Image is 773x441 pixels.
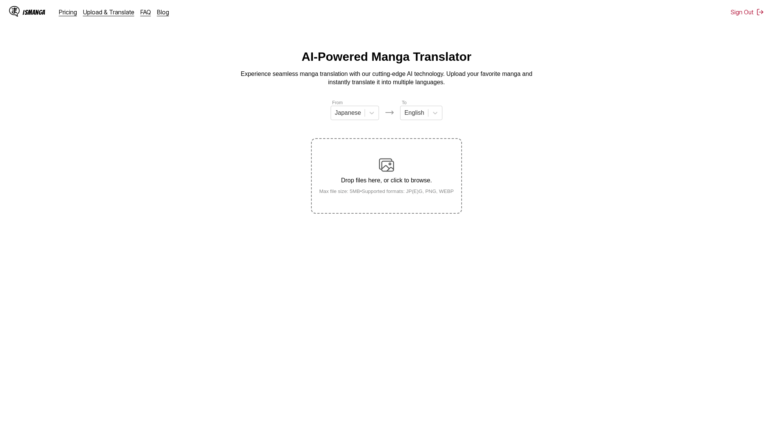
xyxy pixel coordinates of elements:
[756,8,764,16] img: Sign out
[302,50,471,64] h1: AI-Powered Manga Translator
[402,100,407,105] label: To
[157,8,169,16] a: Blog
[59,8,77,16] a: Pricing
[9,6,20,17] img: IsManga Logo
[23,9,45,16] div: IsManga
[332,100,343,105] label: From
[313,188,460,194] small: Max file size: 5MB • Supported formats: JP(E)G, PNG, WEBP
[236,70,537,87] p: Experience seamless manga translation with our cutting-edge AI technology. Upload your favorite m...
[313,177,460,184] p: Drop files here, or click to browse.
[140,8,151,16] a: FAQ
[385,108,394,117] img: Languages icon
[83,8,134,16] a: Upload & Translate
[9,6,59,18] a: IsManga LogoIsManga
[731,8,764,16] button: Sign Out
